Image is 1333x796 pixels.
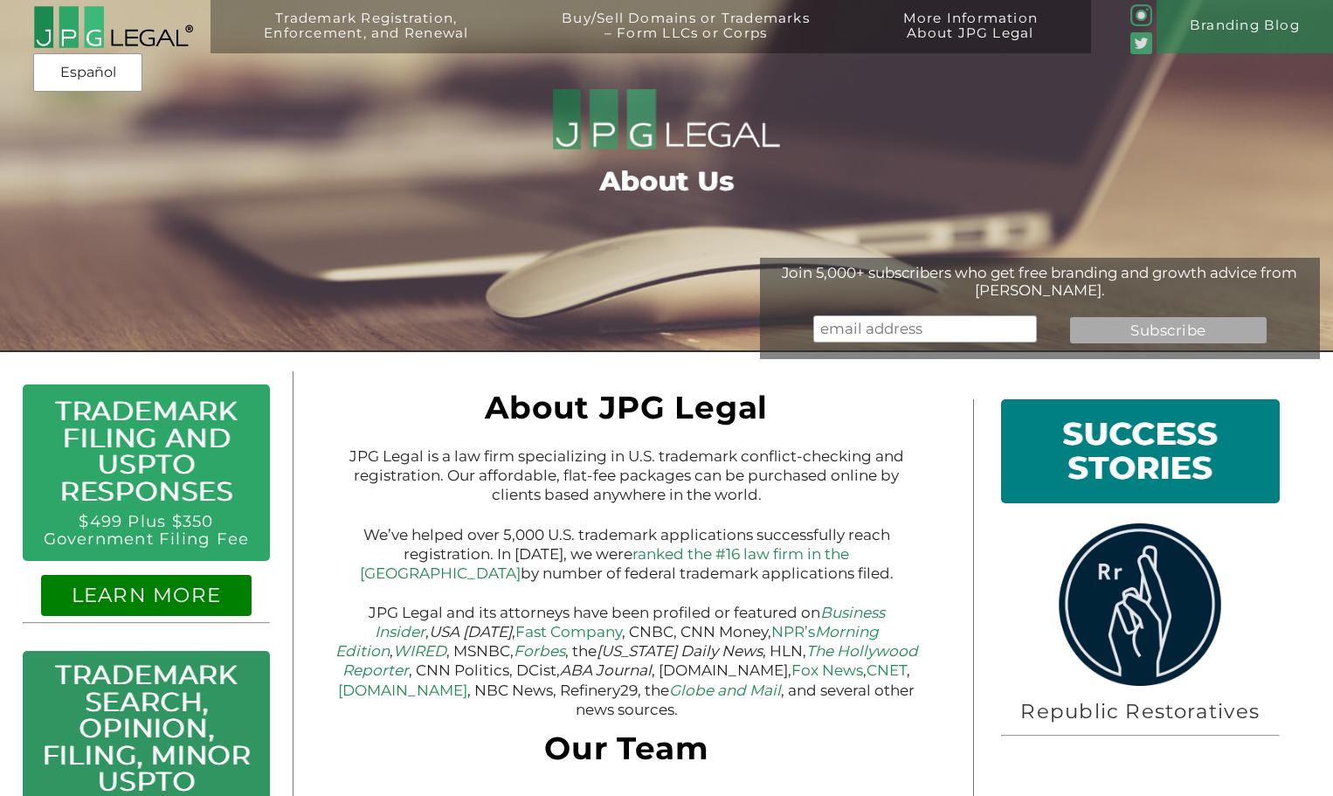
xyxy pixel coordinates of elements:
[72,583,221,607] a: LEARN MORE
[1053,523,1226,686] img: rrlogo.png
[333,446,919,504] p: JPG Legal is a law firm specializing in U.S. trademark conflict-checking and registration. Our af...
[514,642,565,660] a: Forbes
[333,603,919,719] p: JPG Legal and its attorneys have been profiled or featured on , , , CNBC, CNN Money, , , MSNBC, ,...
[669,682,781,699] a: Globe and Mail
[1130,4,1152,26] img: glyph-logo_May2016-green3-90.png
[333,525,919,583] p: We’ve helped over 5,000 U.S. trademark applications successfully reach registration. In [DATE], w...
[342,642,918,679] a: The Hollywood Reporter
[335,623,879,660] em: Morning Edition
[1070,317,1266,344] input: Subscribe
[38,57,137,88] a: Español
[33,5,193,49] img: 2016-logo-black-letters-3-r.png
[597,642,763,660] em: [US_STATE] Daily News
[335,623,879,660] a: NPR’sMorning Edition
[867,661,907,679] a: CNET
[791,661,863,679] a: Fox News
[515,623,622,640] a: Fast Company
[44,511,250,549] a: $499 Plus $350 Government Filing Fee
[429,623,512,640] em: USA [DATE]
[560,661,652,679] em: ABA Journal
[338,682,467,699] a: [DOMAIN_NAME]
[333,398,919,426] h1: About JPG Legal
[760,264,1320,299] div: Join 5,000+ subscribers who get free branding and growth advice from [PERSON_NAME].
[393,642,446,660] a: WIRED
[375,604,885,640] a: Business Insider
[1014,412,1267,490] h1: SUCCESS STORIES
[813,315,1037,343] input: email address
[224,11,508,65] a: Trademark Registration,Enforcement, and Renewal
[1130,32,1152,54] img: Twitter_Social_Icon_Rounded_Square_Color-mid-green3-90.png
[1020,699,1260,723] span: Republic Restoratives
[55,394,238,508] a: Trademark Filing and USPTO Responses
[863,11,1078,65] a: More InformationAbout JPG Legal
[521,11,849,65] a: Buy/Sell Domains or Trademarks– Form LLCs or Corps
[333,739,919,766] h1: Our Team
[360,545,850,582] a: ranked the #16 law firm in the [GEOGRAPHIC_DATA]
